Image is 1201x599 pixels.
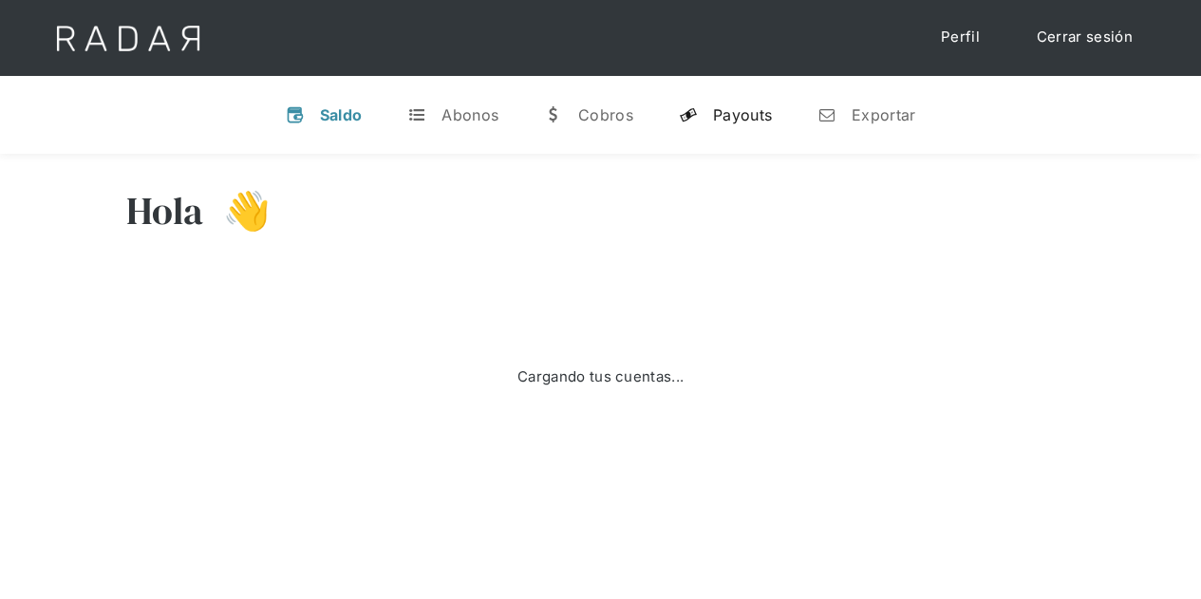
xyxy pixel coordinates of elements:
div: Cobros [578,105,633,124]
div: Exportar [852,105,915,124]
h3: 👋 [204,187,271,234]
div: Abonos [441,105,498,124]
div: y [679,105,698,124]
div: w [544,105,563,124]
div: v [286,105,305,124]
h3: Hola [126,187,204,234]
div: Payouts [713,105,772,124]
a: Perfil [922,19,999,56]
div: Cargando tus cuentas... [517,366,684,388]
div: t [407,105,426,124]
a: Cerrar sesión [1018,19,1152,56]
div: n [817,105,836,124]
div: Saldo [320,105,363,124]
